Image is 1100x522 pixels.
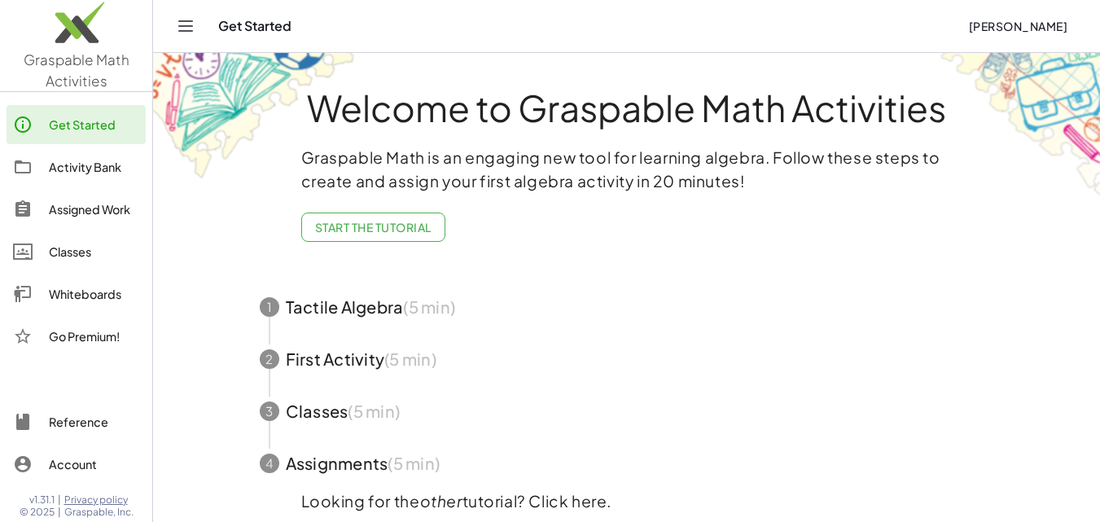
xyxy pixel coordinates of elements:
a: Whiteboards [7,274,146,314]
div: Assigned Work [49,200,139,219]
button: 4Assignments(5 min) [240,437,1014,489]
span: | [58,493,61,507]
div: Get Started [49,115,139,134]
div: Go Premium! [49,327,139,346]
a: Get Started [7,105,146,144]
a: Classes [7,232,146,271]
span: © 2025 [20,506,55,519]
a: Reference [7,402,146,441]
span: Graspable Math Activities [24,50,129,90]
span: Start the Tutorial [315,220,432,235]
a: Privacy policy [64,493,134,507]
div: Activity Bank [49,157,139,177]
button: Start the Tutorial [301,213,445,242]
span: v1.31.1 [29,493,55,507]
div: 2 [260,349,279,369]
div: Classes [49,242,139,261]
div: 1 [260,297,279,317]
a: Assigned Work [7,190,146,229]
a: Account [7,445,146,484]
button: 3Classes(5 min) [240,385,1014,437]
button: [PERSON_NAME] [955,11,1080,41]
div: Reference [49,412,139,432]
div: 3 [260,401,279,421]
img: get-started-bg-ul-Ceg4j33I.png [153,51,357,181]
div: Whiteboards [49,284,139,304]
span: | [58,506,61,519]
p: Looking for the tutorial? Click here. [301,489,953,513]
span: Graspable, Inc. [64,506,134,519]
a: Activity Bank [7,147,146,186]
button: 2First Activity(5 min) [240,333,1014,385]
h1: Welcome to Graspable Math Activities [230,89,1024,126]
em: other [420,491,462,511]
button: 1Tactile Algebra(5 min) [240,281,1014,333]
p: Graspable Math is an engaging new tool for learning algebra. Follow these steps to create and ass... [301,146,953,193]
span: [PERSON_NAME] [968,19,1067,33]
div: 4 [260,454,279,473]
button: Toggle navigation [173,13,199,39]
div: Account [49,454,139,474]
